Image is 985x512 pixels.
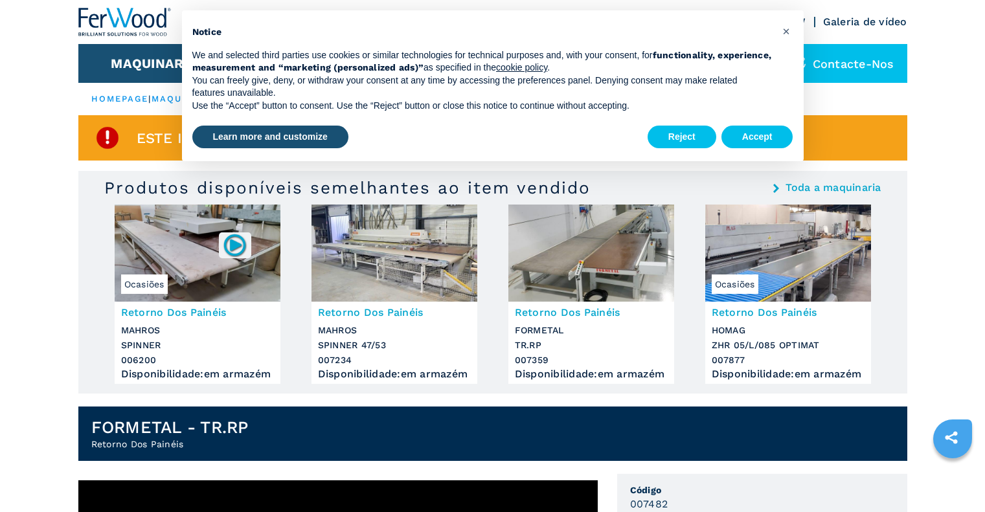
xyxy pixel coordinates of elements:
h2: Notice [192,26,773,39]
h2: Retorno Dos Painéis [91,438,249,451]
img: Retorno Dos Painéis MAHROS SPINNER 47/53 [311,205,477,302]
button: Learn more and customize [192,126,348,149]
a: Retorno Dos Painéis HOMAG ZHR 05/L/085 OPTIMATOcasiõesRetorno Dos PainéisHOMAGZHR 05/L/085 OPTIMA... [705,205,871,384]
h3: Retorno Dos Painéis [515,305,668,320]
button: Accept [721,126,793,149]
a: Retorno Dos Painéis MAHROS SPINNER 47/53Retorno Dos PainéisMAHROSSPINNER 47/53007234Disponibilida... [311,205,477,384]
h3: Retorno Dos Painéis [121,305,274,320]
p: We and selected third parties use cookies or similar technologies for technical purposes and, wit... [192,49,773,74]
span: Código [630,484,894,496]
div: Disponibilidade : em armazém [515,371,668,377]
a: maquinaria [152,94,220,104]
a: Toda a maquinaria [786,183,881,193]
span: Este item já foi vendido [137,131,334,146]
a: Galeria de vídeo [823,16,907,28]
h3: Produtos disponíveis semelhantes ao item vendido [104,177,591,198]
h3: MAHROS SPINNER 006200 [121,323,274,368]
p: You can freely give, deny, or withdraw your consent at any time by accessing the preferences pane... [192,74,773,100]
span: Ocasiões [712,274,758,294]
h3: FORMETAL TR.RP 007359 [515,323,668,368]
img: 006200 [222,232,247,258]
div: Disponibilidade : em armazém [121,371,274,377]
button: Close this notice [776,21,797,41]
a: cookie policy [496,62,547,72]
h3: MAHROS SPINNER 47/53 007234 [318,323,471,368]
img: Retorno Dos Painéis FORMETAL TR.RP [508,205,674,302]
img: Retorno Dos Painéis HOMAG ZHR 05/L/085 OPTIMAT [705,205,871,302]
button: Reject [648,126,716,149]
div: Contacte-nos [780,44,907,83]
iframe: Chat [930,454,975,502]
h3: HOMAG ZHR 05/L/085 OPTIMAT 007877 [712,323,865,368]
span: Ocasiões [121,274,168,294]
a: Retorno Dos Painéis MAHROS SPINNEROcasiões006200Retorno Dos PainéisMAHROSSPINNER006200Disponibili... [115,205,280,384]
button: Maquinaria [111,56,197,71]
p: Use the “Accept” button to consent. Use the “Reject” button or close this notice to continue with... [192,100,773,113]
img: Ferwood [78,8,172,36]
h3: Retorno Dos Painéis [712,305,865,320]
a: HOMEPAGE [91,94,149,104]
img: Retorno Dos Painéis MAHROS SPINNER [115,205,280,302]
div: Disponibilidade : em armazém [712,371,865,377]
h1: FORMETAL - TR.RP [91,417,249,438]
img: SoldProduct [95,125,120,151]
span: × [782,23,790,39]
a: Retorno Dos Painéis FORMETAL TR.RPRetorno Dos PainéisFORMETALTR.RP007359Disponibilidade:em armazém [508,205,674,384]
div: Disponibilidade : em armazém [318,371,471,377]
strong: functionality, experience, measurement and “marketing (personalized ads)” [192,50,772,73]
h3: Retorno Dos Painéis [318,305,471,320]
a: sharethis [935,421,968,454]
span: | [148,94,151,104]
h3: 007482 [630,496,668,511]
